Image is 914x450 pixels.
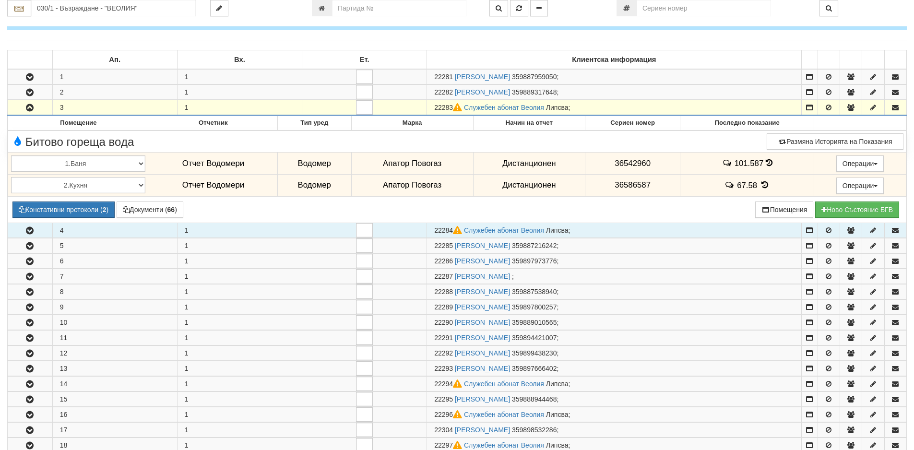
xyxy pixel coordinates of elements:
td: 5 [52,238,177,253]
span: Партида № [434,257,453,265]
td: ; [427,269,802,284]
span: Партида № [434,104,464,111]
td: 1 [177,422,302,437]
span: Партида № [434,88,453,96]
td: 1 [52,69,177,84]
td: 15 [52,391,177,406]
td: 1 [177,100,302,116]
td: 1 [177,253,302,268]
td: 1 [177,223,302,237]
td: 12 [52,345,177,360]
span: 359889010565 [512,319,557,326]
td: ; [427,299,802,314]
a: Служебен абонат Веолия [464,226,544,234]
td: Вх.: No sort applied, sorting is disabled [177,50,302,70]
a: [PERSON_NAME] [455,365,510,372]
span: 359887959050 [512,73,557,81]
a: Служебен абонат Веолия [464,411,544,418]
span: Партида № [434,426,453,434]
span: Липсва [546,411,569,418]
a: [PERSON_NAME] [455,426,510,434]
span: 359888944468 [512,395,557,403]
td: 1 [177,284,302,299]
td: 7 [52,269,177,284]
td: : No sort applied, sorting is disabled [801,50,818,70]
td: 1 [177,330,302,345]
td: ; [427,330,802,345]
button: Операции [836,178,884,194]
td: ; [427,69,802,84]
td: ; [427,376,802,391]
span: Липсва [546,104,569,111]
th: Последно показание [680,116,814,130]
span: Партида № [434,226,464,234]
th: Сериен номер [585,116,680,130]
td: Апатор Повогаз [351,153,473,175]
span: История на забележките [724,180,737,189]
b: 66 [167,206,175,213]
span: Партида № [434,380,464,388]
span: 359898532286 [512,426,557,434]
a: [PERSON_NAME] [455,349,510,357]
span: 67.58 [737,181,757,190]
td: Ет.: No sort applied, sorting is disabled [302,50,427,70]
td: ; [427,361,802,376]
span: Партида № [434,349,453,357]
td: 1 [177,391,302,406]
span: 36586587 [615,180,651,189]
button: Документи (66) [117,201,183,218]
td: 3 [52,100,177,116]
span: Липсва [546,380,569,388]
td: ; [427,85,802,100]
td: ; [427,238,802,253]
span: 359899438230 [512,349,557,357]
span: 359897800257 [512,303,557,311]
td: 1 [177,69,302,84]
span: Партида № [434,288,453,296]
td: 1 [177,238,302,253]
span: Липсва [546,226,569,234]
span: 359894421007 [512,334,557,342]
span: Отчет Водомери [182,159,244,168]
td: 8 [52,284,177,299]
td: 11 [52,330,177,345]
a: [PERSON_NAME] [455,288,510,296]
span: 359897666402 [512,365,557,372]
td: ; [427,284,802,299]
b: Ет. [360,56,369,63]
td: 17 [52,422,177,437]
td: ; [427,100,802,116]
td: ; [427,391,802,406]
td: 14 [52,376,177,391]
span: 359897973776 [512,257,557,265]
button: Операции [836,155,884,172]
a: [PERSON_NAME] [455,319,510,326]
a: [PERSON_NAME] [455,334,510,342]
span: Партида № [434,242,453,249]
td: 1 [177,315,302,330]
th: Помещение [8,116,149,130]
span: История на забележките [722,158,734,167]
td: 1 [177,85,302,100]
td: 1 [177,345,302,360]
a: [PERSON_NAME] [455,303,510,311]
a: Служебен абонат Веолия [464,441,544,449]
td: Водомер [277,153,351,175]
a: [PERSON_NAME] [455,272,510,280]
td: : No sort applied, sorting is disabled [840,50,862,70]
a: [PERSON_NAME] [455,242,510,249]
span: 359887538940 [512,288,557,296]
td: 1 [177,299,302,314]
b: 2 [103,206,107,213]
b: Клиентска информация [572,56,656,63]
td: 1 [177,407,302,422]
td: 2 [52,85,177,100]
span: 359887216242 [512,242,557,249]
td: Водомер [277,174,351,196]
span: 36542960 [615,159,651,168]
span: История на показанията [760,180,770,189]
button: Новo Състояние БГВ [815,201,899,218]
th: Тип уред [277,116,351,130]
td: 16 [52,407,177,422]
b: Вх. [234,56,245,63]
